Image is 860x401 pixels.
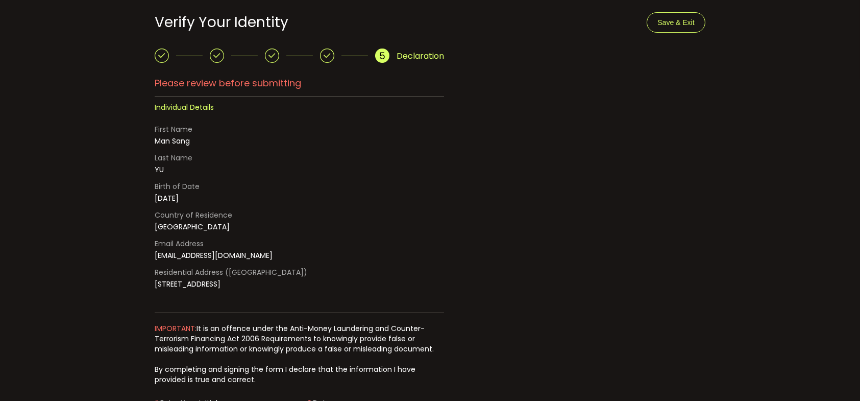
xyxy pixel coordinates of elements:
[647,12,705,33] button: Save & Exit
[155,237,204,250] span: Email Address
[155,123,192,136] span: First Name
[155,12,288,32] span: Verify Your Identity
[155,73,444,97] span: Please review before submitting
[397,50,444,62] span: Declaration
[155,102,214,112] span: Individual Details
[155,354,444,393] span: By completing and signing the form I declare that the information I have provided is true and cor...
[155,193,179,203] span: [DATE]
[155,151,192,164] span: Last Name
[155,208,232,222] span: Country of Residence
[155,266,307,279] span: Residential Address ([GEOGRAPHIC_DATA])
[738,291,860,401] iframe: Chat Widget
[738,291,860,401] div: 聊天小工具
[155,250,273,261] span: [EMAIL_ADDRESS][DOMAIN_NAME]
[155,323,196,334] span: IMPORTANT:
[155,164,164,175] span: YU
[155,299,180,313] span: Suburb
[155,279,220,289] span: [STREET_ADDRESS]
[328,299,362,313] span: Postcode
[155,180,200,193] span: Birth of Date
[155,222,230,232] span: [GEOGRAPHIC_DATA]
[155,136,190,146] span: Man Sang
[657,18,694,27] span: Save & Exit
[155,323,434,354] span: It is an offence under the Anti-Money Laundering and Counter-Terrorism Financing Act 2006 Require...
[241,299,261,313] span: State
